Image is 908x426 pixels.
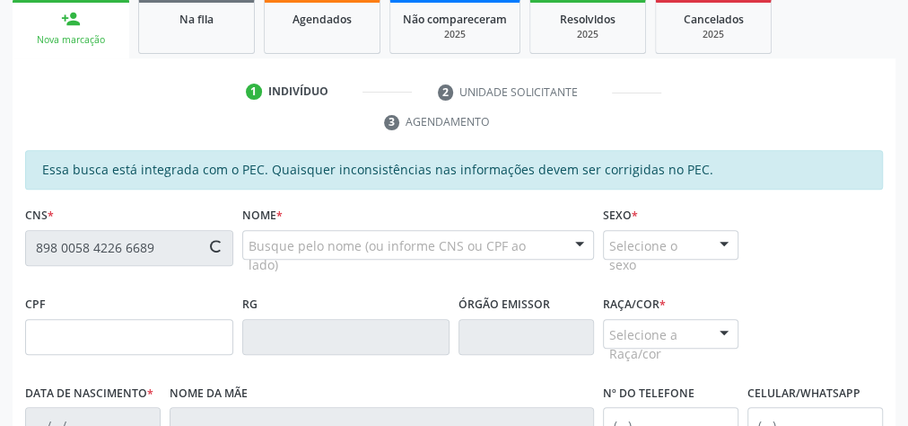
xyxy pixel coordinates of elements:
[668,28,758,41] div: 2025
[249,236,558,274] span: Busque pelo nome (ou informe CNS ou CPF ao lado)
[403,28,507,41] div: 2025
[246,84,262,100] div: 1
[560,12,616,27] span: Resolvidos
[61,9,81,29] div: person_add
[603,202,638,230] label: Sexo
[25,150,883,190] div: Essa busca está integrada com o PEC. Quaisquer inconsistências nas informações devem ser corrigid...
[609,325,702,363] span: Selecione a Raça/cor
[747,380,860,408] label: Celular/WhatsApp
[609,236,702,274] span: Selecione o sexo
[268,84,328,100] div: Indivíduo
[543,28,633,41] div: 2025
[603,291,666,319] label: Raça/cor
[25,380,153,408] label: Data de nascimento
[242,291,258,319] label: RG
[170,380,248,408] label: Nome da mãe
[403,12,507,27] span: Não compareceram
[458,291,550,319] label: Órgão emissor
[25,202,54,230] label: CNS
[684,12,744,27] span: Cancelados
[292,12,352,27] span: Agendados
[603,380,694,408] label: Nº do Telefone
[25,33,117,47] div: Nova marcação
[242,202,283,230] label: Nome
[179,12,214,27] span: Na fila
[25,291,46,319] label: CPF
